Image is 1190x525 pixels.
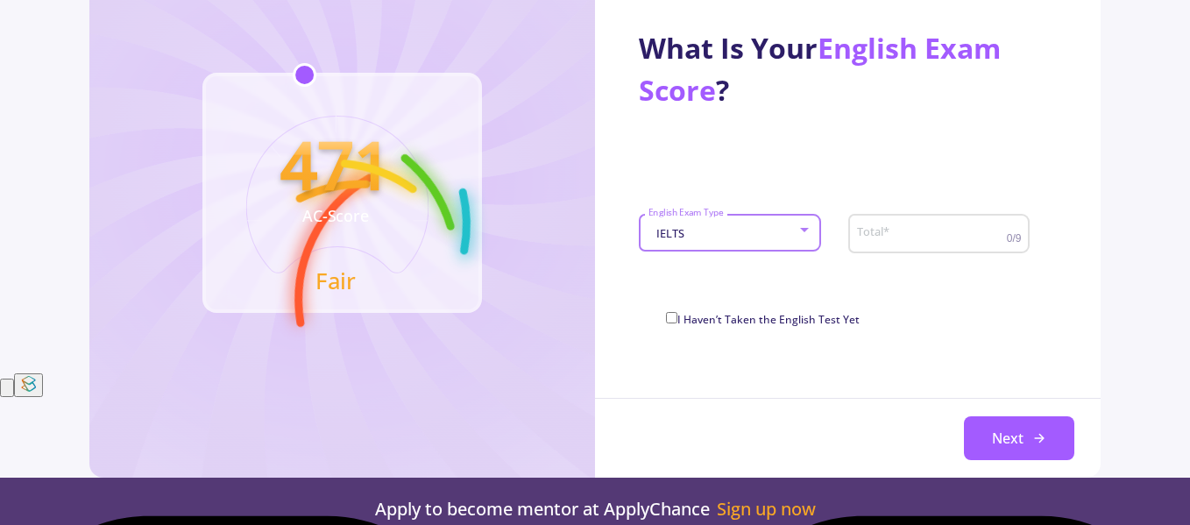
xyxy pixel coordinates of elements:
[652,225,684,241] span: IELTS
[639,27,1057,111] div: What Is Your ?
[666,312,677,323] input: I Haven’t Taken the English Test Yet
[1007,232,1022,245] span: 0/9
[639,29,1001,109] span: English Exam Score
[315,266,356,297] text: Fair
[677,312,860,327] span: I Haven’t Taken the English Test Yet
[301,206,369,227] text: AC-Score
[280,120,391,209] text: 471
